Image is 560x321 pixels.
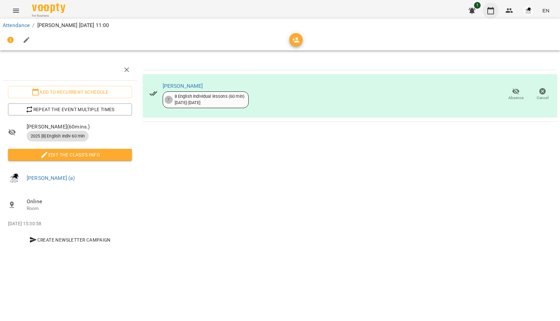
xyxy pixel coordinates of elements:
span: Edit the class's Info [13,151,127,159]
li: / [32,21,34,29]
p: Room [27,205,132,212]
div: 7 [165,96,173,104]
span: For Business [32,14,65,18]
span: Repeat the event multiple times [13,105,127,113]
img: Voopty Logo [32,3,65,13]
button: EN [540,4,552,17]
p: [PERSON_NAME] [DATE] 11:00 [37,21,109,29]
button: Edit the class's Info [8,149,132,161]
button: Repeat the event multiple times [8,103,132,115]
img: c09839ea023d1406ff4d1d49130fd519.png [524,6,533,15]
span: Add to recurrent schedule [13,88,127,96]
button: Add to recurrent schedule [8,86,132,98]
nav: breadcrumb [3,21,557,29]
span: [PERSON_NAME] ( 60 mins. ) [27,123,132,131]
img: c09839ea023d1406ff4d1d49130fd519.png [8,172,21,185]
a: Attendance [3,22,30,28]
button: Absence [503,85,529,104]
button: Create Newsletter Campaign [8,234,132,246]
button: Menu [8,3,24,19]
span: Cancel [537,95,549,101]
span: Online [27,198,132,206]
span: Absence [508,95,524,101]
div: 8 English individual lessons (60 min) [DATE] - [DATE] [175,93,244,106]
p: [DATE] 15:30:58 [8,221,132,227]
span: 2025 [8] English Indiv 60 min [27,133,89,139]
a: [PERSON_NAME] (а) [27,175,75,181]
a: [PERSON_NAME] [163,83,203,89]
span: Create Newsletter Campaign [11,236,129,244]
button: Cancel [529,85,556,104]
span: EN [542,7,549,14]
span: 1 [474,2,481,9]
